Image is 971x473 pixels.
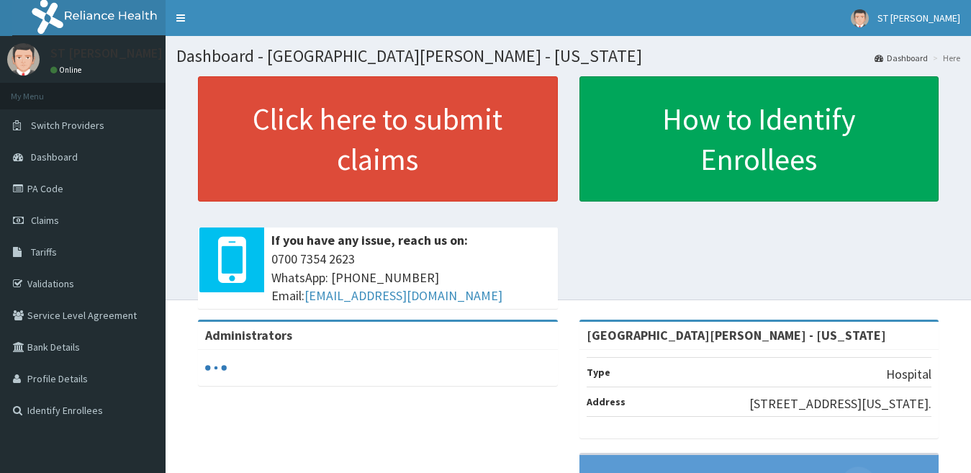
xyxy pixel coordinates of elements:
[271,250,551,305] span: 0700 7354 2623 WhatsApp: [PHONE_NUMBER] Email:
[205,327,292,343] b: Administrators
[50,65,85,75] a: Online
[851,9,869,27] img: User Image
[271,232,468,248] b: If you have any issue, reach us on:
[929,52,960,64] li: Here
[176,47,960,66] h1: Dashboard - [GEOGRAPHIC_DATA][PERSON_NAME] - [US_STATE]
[587,395,625,408] b: Address
[7,43,40,76] img: User Image
[587,327,886,343] strong: [GEOGRAPHIC_DATA][PERSON_NAME] - [US_STATE]
[587,366,610,379] b: Type
[304,287,502,304] a: [EMAIL_ADDRESS][DOMAIN_NAME]
[205,357,227,379] svg: audio-loading
[877,12,960,24] span: ST [PERSON_NAME]
[579,76,939,202] a: How to Identify Enrollees
[31,214,59,227] span: Claims
[31,119,104,132] span: Switch Providers
[886,365,931,384] p: Hospital
[198,76,558,202] a: Click here to submit claims
[875,52,928,64] a: Dashboard
[50,47,163,60] p: ST [PERSON_NAME]
[749,395,931,413] p: [STREET_ADDRESS][US_STATE].
[31,245,57,258] span: Tariffs
[31,150,78,163] span: Dashboard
